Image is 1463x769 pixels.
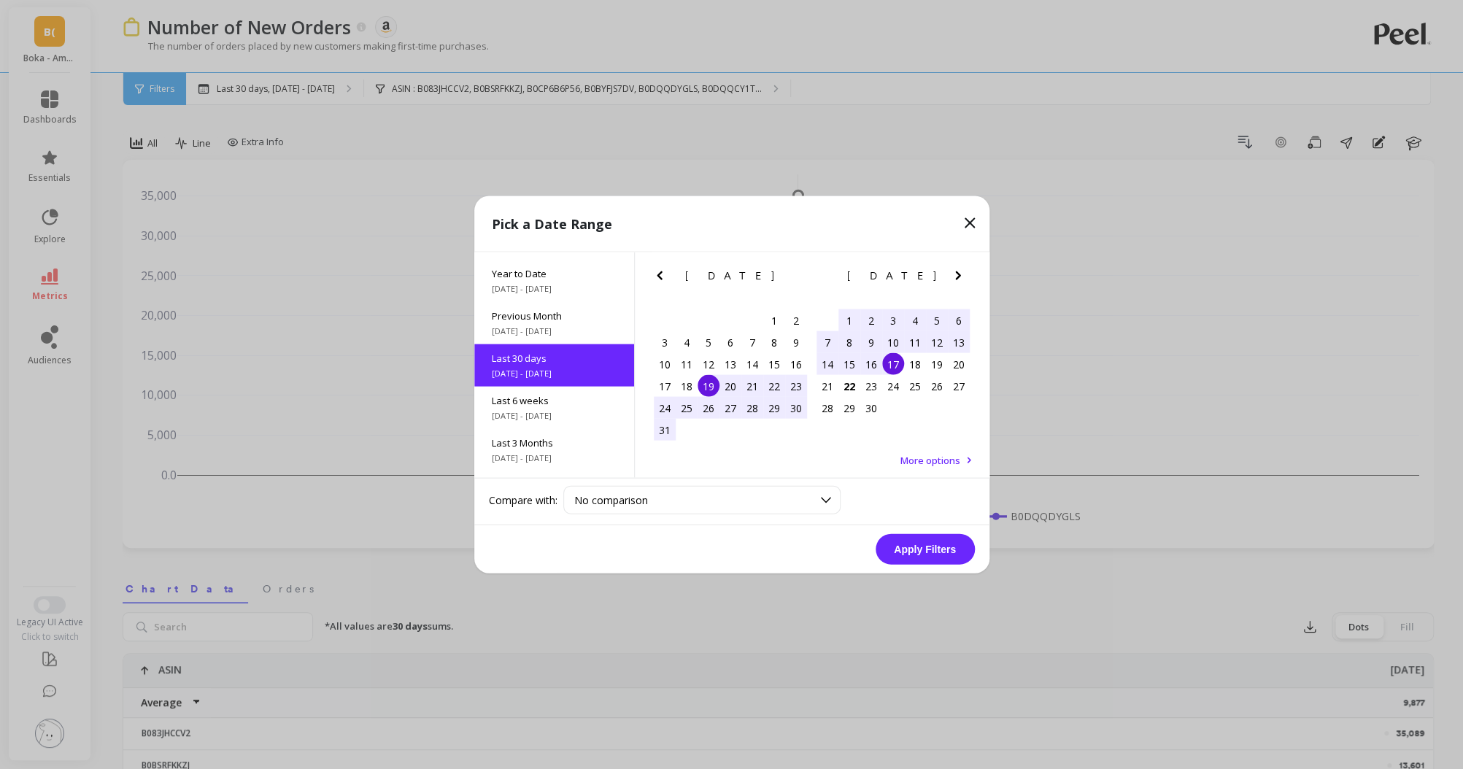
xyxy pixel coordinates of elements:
[785,375,807,397] div: Choose Saturday, August 23rd, 2025
[838,309,860,331] div: Choose Monday, September 1st, 2025
[785,353,807,375] div: Choose Saturday, August 16th, 2025
[763,309,785,331] div: Choose Friday, August 1st, 2025
[654,375,676,397] div: Choose Sunday, August 17th, 2025
[860,375,882,397] div: Choose Tuesday, September 23rd, 2025
[741,397,763,419] div: Choose Thursday, August 28th, 2025
[719,397,741,419] div: Choose Wednesday, August 27th, 2025
[838,331,860,353] div: Choose Monday, September 8th, 2025
[904,309,926,331] div: Choose Thursday, September 4th, 2025
[948,309,970,331] div: Choose Saturday, September 6th, 2025
[492,368,617,379] span: [DATE] - [DATE]
[926,375,948,397] div: Choose Friday, September 26th, 2025
[698,397,719,419] div: Choose Tuesday, August 26th, 2025
[698,331,719,353] div: Choose Tuesday, August 5th, 2025
[676,375,698,397] div: Choose Monday, August 18th, 2025
[676,397,698,419] div: Choose Monday, August 25th, 2025
[492,352,617,365] span: Last 30 days
[817,309,970,419] div: month 2025-09
[676,353,698,375] div: Choose Monday, August 11th, 2025
[785,397,807,419] div: Choose Saturday, August 30th, 2025
[838,375,860,397] div: Choose Monday, September 22nd, 2025
[574,493,648,507] span: No comparison
[926,353,948,375] div: Choose Friday, September 19th, 2025
[847,270,938,282] span: [DATE]
[948,353,970,375] div: Choose Saturday, September 20th, 2025
[492,214,612,234] p: Pick a Date Range
[654,331,676,353] div: Choose Sunday, August 3rd, 2025
[741,331,763,353] div: Choose Thursday, August 7th, 2025
[817,353,838,375] div: Choose Sunday, September 14th, 2025
[492,267,617,280] span: Year to Date
[654,309,807,441] div: month 2025-08
[492,309,617,322] span: Previous Month
[860,397,882,419] div: Choose Tuesday, September 30th, 2025
[787,267,810,290] button: Next Month
[684,270,776,282] span: [DATE]
[741,375,763,397] div: Choose Thursday, August 21st, 2025
[926,309,948,331] div: Choose Friday, September 5th, 2025
[651,267,674,290] button: Previous Month
[904,353,926,375] div: Choose Thursday, September 18th, 2025
[838,397,860,419] div: Choose Monday, September 29th, 2025
[860,331,882,353] div: Choose Tuesday, September 9th, 2025
[492,410,617,422] span: [DATE] - [DATE]
[763,353,785,375] div: Choose Friday, August 15th, 2025
[763,397,785,419] div: Choose Friday, August 29th, 2025
[492,394,617,407] span: Last 6 weeks
[492,436,617,449] span: Last 3 Months
[904,331,926,353] div: Choose Thursday, September 11th, 2025
[492,452,617,464] span: [DATE] - [DATE]
[882,375,904,397] div: Choose Wednesday, September 24th, 2025
[817,375,838,397] div: Choose Sunday, September 21st, 2025
[719,353,741,375] div: Choose Wednesday, August 13th, 2025
[719,375,741,397] div: Choose Wednesday, August 20th, 2025
[882,353,904,375] div: Choose Wednesday, September 17th, 2025
[654,419,676,441] div: Choose Sunday, August 31st, 2025
[948,375,970,397] div: Choose Saturday, September 27th, 2025
[817,397,838,419] div: Choose Sunday, September 28th, 2025
[785,309,807,331] div: Choose Saturday, August 2nd, 2025
[676,331,698,353] div: Choose Monday, August 4th, 2025
[489,492,557,507] label: Compare with:
[741,353,763,375] div: Choose Thursday, August 14th, 2025
[948,331,970,353] div: Choose Saturday, September 13th, 2025
[860,309,882,331] div: Choose Tuesday, September 2nd, 2025
[763,331,785,353] div: Choose Friday, August 8th, 2025
[817,331,838,353] div: Choose Sunday, September 7th, 2025
[698,375,719,397] div: Choose Tuesday, August 19th, 2025
[654,397,676,419] div: Choose Sunday, August 24th, 2025
[838,353,860,375] div: Choose Monday, September 15th, 2025
[492,325,617,337] span: [DATE] - [DATE]
[926,331,948,353] div: Choose Friday, September 12th, 2025
[900,454,960,467] span: More options
[949,267,973,290] button: Next Month
[763,375,785,397] div: Choose Friday, August 22nd, 2025
[813,267,836,290] button: Previous Month
[882,331,904,353] div: Choose Wednesday, September 10th, 2025
[876,534,975,565] button: Apply Filters
[492,283,617,295] span: [DATE] - [DATE]
[698,353,719,375] div: Choose Tuesday, August 12th, 2025
[719,331,741,353] div: Choose Wednesday, August 6th, 2025
[654,353,676,375] div: Choose Sunday, August 10th, 2025
[860,353,882,375] div: Choose Tuesday, September 16th, 2025
[785,331,807,353] div: Choose Saturday, August 9th, 2025
[882,309,904,331] div: Choose Wednesday, September 3rd, 2025
[904,375,926,397] div: Choose Thursday, September 25th, 2025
